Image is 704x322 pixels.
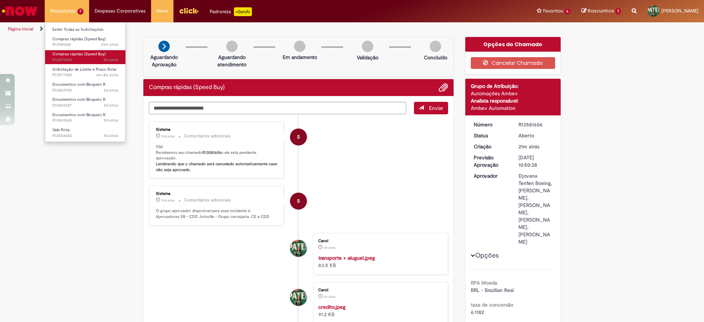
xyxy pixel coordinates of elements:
p: Validação [357,54,378,61]
span: Documentos com Bloqueio R [52,82,106,87]
div: System [290,129,307,145]
p: Olá! Recebemos seu chamado e ele esta pendente aprovação. [156,144,278,173]
div: Padroniza [210,7,252,16]
dt: Número [468,121,513,128]
span: 21m atrás [101,42,118,47]
ul: Requisições [45,22,126,142]
dt: Criação [468,143,513,150]
dt: Status [468,132,513,139]
div: [DATE] 10:50:38 [518,154,553,169]
span: S [297,128,300,146]
strong: transporte + aluguel.jpeg [318,255,375,261]
span: R13579969 [52,57,118,63]
span: 9d atrás [104,133,118,138]
span: Rascunhos [588,7,614,14]
a: Aberto R13554602 : Vale Rota [45,126,126,140]
span: More [157,7,168,15]
span: 6h atrás [324,245,335,250]
time: 22/09/2025 11:30:34 [104,133,118,138]
span: um dia atrás [96,72,118,78]
a: Aberto R13569783 : Documentos com Bloqueio R [45,81,126,94]
div: Carol [290,289,307,306]
span: 6 [565,8,571,15]
b: R13581606 [202,150,221,155]
time: 30/09/2025 13:50:51 [161,134,175,138]
div: R13581606 [518,121,553,128]
div: System [290,193,307,210]
time: 30/09/2025 08:39:17 [324,245,335,250]
div: Sistema [156,127,278,132]
span: [PERSON_NAME] [661,8,698,14]
span: 5d atrás [104,88,118,93]
button: Enviar [414,102,448,114]
small: Comentários adicionais [184,133,231,139]
p: Aguardando atendimento [214,53,250,68]
a: credito.jpeg [318,304,345,310]
span: 6.1182 [471,309,484,315]
span: Requisições [50,7,76,15]
span: S [297,192,300,210]
img: ServiceNow [1,4,38,18]
time: 26/09/2025 10:30:44 [104,88,118,93]
a: Aberto R13569387 : Documentos com Bloqueio R [45,96,126,109]
time: 30/09/2025 13:50:38 [518,143,539,150]
span: 7 [77,8,84,15]
span: BRL - Brazilian Real [471,287,514,293]
span: 1 [615,8,621,15]
a: Exibir Todas as Solicitações [45,26,126,34]
button: Adicionar anexos [439,83,448,92]
time: 26/09/2025 09:34:10 [104,103,118,108]
img: img-circle-grey.png [294,41,305,52]
span: 5h atrás [104,57,118,63]
a: Página inicial [8,26,33,32]
img: arrow-next.png [158,41,170,52]
span: Documentos com Bloqueio R [52,97,106,102]
span: 5d atrás [104,103,118,108]
h2: Compras rápidas (Speed Buy) Histórico de tíquete [149,84,225,91]
span: Solicitação de Limite e Prazo Rota [52,67,116,72]
div: Ambev Automation [471,104,555,112]
span: Compras rápidas (Speed Buy) [52,51,106,57]
a: Aberto R13577028 : Solicitação de Limite e Prazo Rota [45,66,126,79]
p: +GenAi [234,7,252,16]
span: R13569783 [52,88,118,93]
button: Cancelar Chamado [471,57,555,69]
div: 91.2 KB [318,303,440,318]
span: Compras rápidas (Speed Buy) [52,36,106,42]
img: img-circle-grey.png [226,41,238,52]
a: Aberto R13569365 : Documentos com Bloqueio R [45,111,126,125]
span: R13581606 [52,42,118,48]
time: 30/09/2025 08:39:17 [324,295,335,299]
dt: Aprovador [468,172,513,179]
div: Sistema [156,192,278,196]
a: Aberto R13579969 : Compras rápidas (Speed Buy) [45,50,126,64]
div: Aberto [518,132,553,139]
div: Opções do Chamado [465,37,561,52]
b: RPA Moeda [471,280,497,286]
b: Lembrando que o chamado será cancelado automaticamente caso não seja aprovado. [156,161,279,173]
span: 21m atrás [518,143,539,150]
span: 5d atrás [104,118,118,123]
span: Favoritos [543,7,563,15]
img: img-circle-grey.png [430,41,441,52]
span: Despesas Corporativas [95,7,146,15]
span: Documentos com Bloqueio R [52,112,106,118]
div: Carol [318,288,440,292]
time: 30/09/2025 13:50:40 [101,42,118,47]
div: Automações Ambev [471,90,555,97]
span: R13577028 [52,72,118,78]
p: Concluído [424,54,447,61]
time: 29/09/2025 13:53:58 [96,72,118,78]
p: Aguardando Aprovação [146,53,182,68]
div: Djovana Tenfen Boeing, [PERSON_NAME], [PERSON_NAME], [PERSON_NAME], [PERSON_NAME] [518,172,553,245]
span: R13569365 [52,118,118,123]
span: R13554602 [52,133,118,139]
div: Carol [290,240,307,257]
img: img-circle-grey.png [362,41,373,52]
small: Comentários adicionais [184,197,231,203]
div: Analista responsável: [471,97,555,104]
a: Aberto R13581606 : Compras rápidas (Speed Buy) [45,35,126,49]
span: 21m atrás [161,198,175,203]
dt: Previsão Aprovação [468,154,513,169]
